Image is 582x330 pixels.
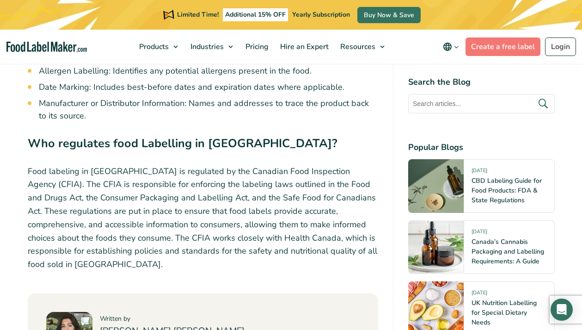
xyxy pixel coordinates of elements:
[337,42,376,52] span: Resources
[275,30,332,64] a: Hire an Expert
[472,176,542,205] a: CBD Labeling Guide for Food Products: FDA & State Regulations
[136,42,170,52] span: Products
[472,167,487,178] span: [DATE]
[408,94,555,113] input: Search articles...
[39,65,378,77] li: Allergen Labelling: Identifies any potential allergens present in the food.
[243,42,270,52] span: Pricing
[223,8,288,21] span: Additional 15% OFF
[292,10,350,19] span: Yearly Subscription
[472,237,544,266] a: Canada’s Cannabis Packaging and Labelling Requirements: A Guide
[188,42,225,52] span: Industries
[408,76,555,88] h4: Search the Blog
[545,37,576,56] a: Login
[472,228,487,239] span: [DATE]
[408,141,555,154] h4: Popular Blogs
[551,299,573,321] div: Open Intercom Messenger
[466,37,540,56] a: Create a free label
[185,30,238,64] a: Industries
[357,7,421,23] a: Buy Now & Save
[177,10,219,19] span: Limited Time!
[472,289,487,300] span: [DATE]
[335,30,389,64] a: Resources
[39,81,378,93] li: Date Marking: Includes best-before dates and expiration dates where applicable.
[100,314,130,323] span: Written by
[277,42,330,52] span: Hire an Expert
[472,299,537,327] a: UK Nutrition Labelling for Special Dietary Needs
[28,136,337,151] strong: Who regulates food Labelling in [GEOGRAPHIC_DATA]?
[134,30,183,64] a: Products
[39,97,378,122] li: Manufacturer or Distributor Information: Names and addresses to trace the product back to its sou...
[240,30,272,64] a: Pricing
[28,165,378,271] p: Food labeling in [GEOGRAPHIC_DATA] is regulated by the Canadian Food Inspection Agency (CFIA). Th...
